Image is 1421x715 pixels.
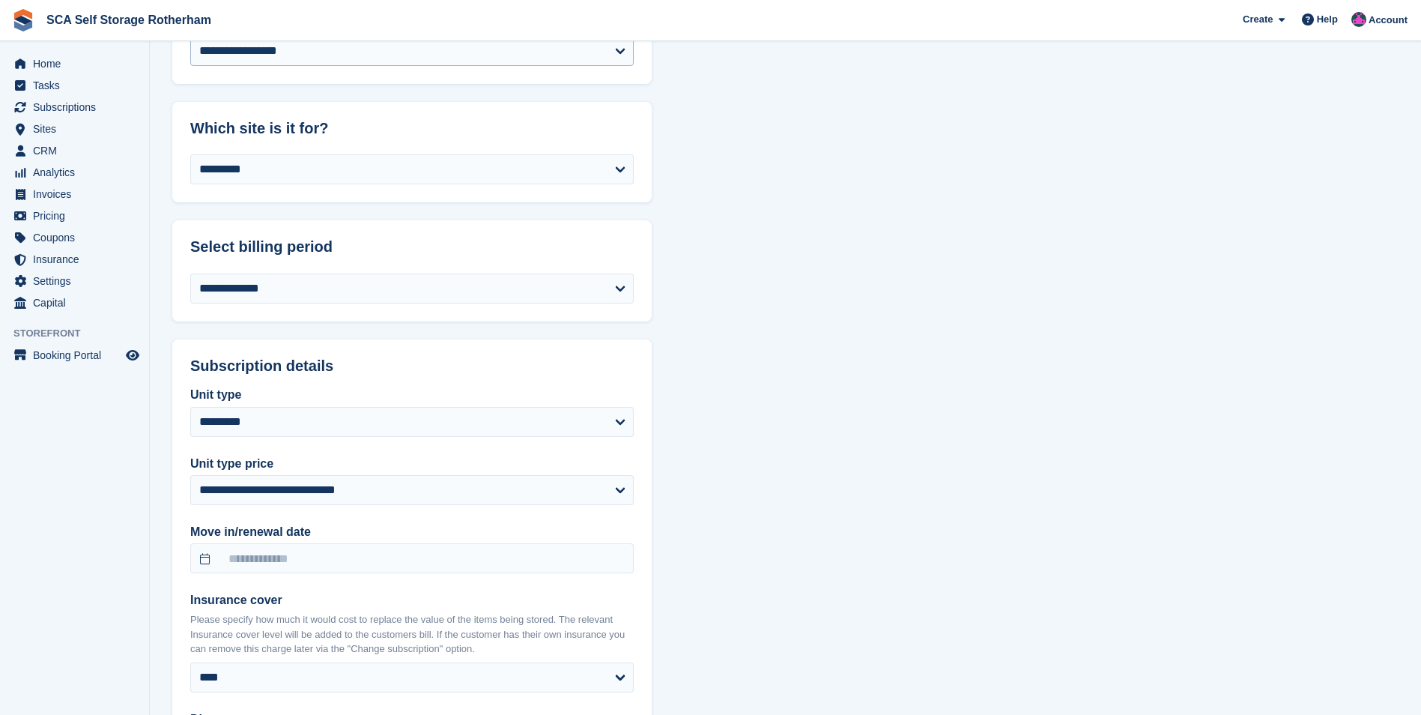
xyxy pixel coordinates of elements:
[40,7,217,32] a: SCA Self Storage Rotherham
[33,140,123,161] span: CRM
[7,345,142,366] a: menu
[33,97,123,118] span: Subscriptions
[190,120,634,137] h2: Which site is it for?
[7,292,142,313] a: menu
[190,357,634,375] h2: Subscription details
[190,386,634,404] label: Unit type
[124,346,142,364] a: Preview store
[190,238,634,256] h2: Select billing period
[33,184,123,205] span: Invoices
[33,227,123,248] span: Coupons
[7,118,142,139] a: menu
[7,184,142,205] a: menu
[190,591,634,609] label: Insurance cover
[1243,12,1273,27] span: Create
[7,53,142,74] a: menu
[1317,12,1338,27] span: Help
[7,205,142,226] a: menu
[1369,13,1408,28] span: Account
[33,75,123,96] span: Tasks
[33,271,123,292] span: Settings
[1351,12,1366,27] img: Bethany Bloodworth
[190,612,634,657] p: Please specify how much it would cost to replace the value of the items being stored. The relevan...
[190,455,634,473] label: Unit type price
[7,271,142,292] a: menu
[7,162,142,183] a: menu
[7,227,142,248] a: menu
[33,162,123,183] span: Analytics
[7,75,142,96] a: menu
[33,53,123,74] span: Home
[12,9,34,31] img: stora-icon-8386f47178a22dfd0bd8f6a31ec36ba5ce8667c1dd55bd0f319d3a0aa187defe.svg
[190,523,634,541] label: Move in/renewal date
[7,97,142,118] a: menu
[7,140,142,161] a: menu
[7,249,142,270] a: menu
[33,205,123,226] span: Pricing
[33,249,123,270] span: Insurance
[33,292,123,313] span: Capital
[13,326,149,341] span: Storefront
[33,118,123,139] span: Sites
[33,345,123,366] span: Booking Portal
